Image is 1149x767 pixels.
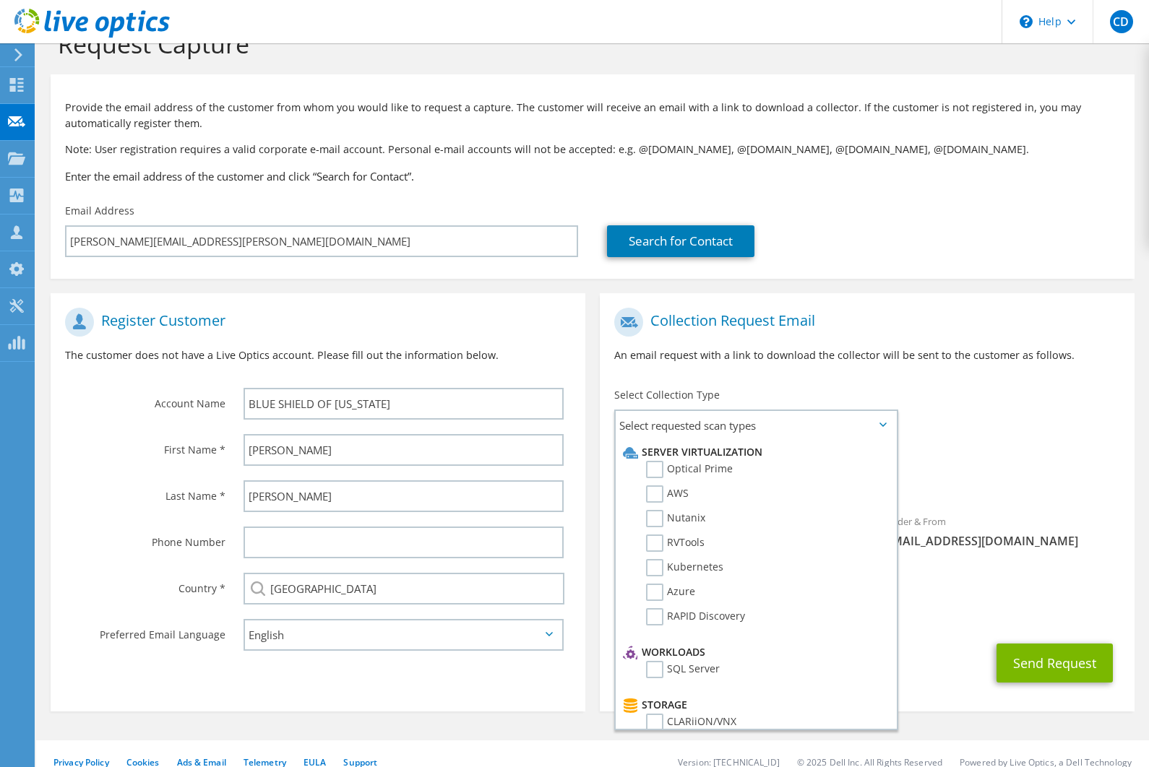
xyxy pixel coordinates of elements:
[614,347,1120,363] p: An email request with a link to download the collector will be sent to the customer as follows.
[65,142,1120,157] p: Note: User registration requires a valid corporate e-mail account. Personal e-mail accounts will ...
[646,608,745,625] label: RAPID Discovery
[65,168,1120,184] h3: Enter the email address of the customer and click “Search for Contact”.
[646,559,723,576] label: Kubernetes
[646,461,733,478] label: Optical Prime
[65,100,1120,131] p: Provide the email address of the customer from whom you would like to request a capture. The cust...
[58,29,1120,59] h1: Request Capture
[65,526,225,550] label: Phone Number
[600,446,1135,499] div: Requested Collections
[646,485,689,503] label: AWS
[619,443,889,461] li: Server Virtualization
[65,388,225,411] label: Account Name
[1020,15,1033,28] svg: \n
[997,643,1113,682] button: Send Request
[607,225,754,257] a: Search for Contact
[882,533,1120,549] span: [EMAIL_ADDRESS][DOMAIN_NAME]
[65,480,225,503] label: Last Name *
[614,308,1113,337] h1: Collection Request Email
[616,411,896,440] span: Select requested scan types
[65,347,571,363] p: The customer does not have a Live Optics account. Please fill out the information below.
[646,584,695,601] label: Azure
[646,661,720,678] label: SQL Server
[614,388,720,402] label: Select Collection Type
[1110,10,1133,33] span: CD
[600,579,1135,629] div: CC & Reply To
[867,506,1135,556] div: Sender & From
[65,434,225,457] label: First Name *
[646,534,705,552] label: RVTools
[600,506,867,572] div: To
[619,696,889,714] li: Storage
[646,714,736,731] label: CLARiiON/VNX
[619,643,889,661] li: Workloads
[65,573,225,596] label: Country *
[65,204,134,218] label: Email Address
[65,308,564,337] h1: Register Customer
[65,619,225,642] label: Preferred Email Language
[646,510,705,527] label: Nutanix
